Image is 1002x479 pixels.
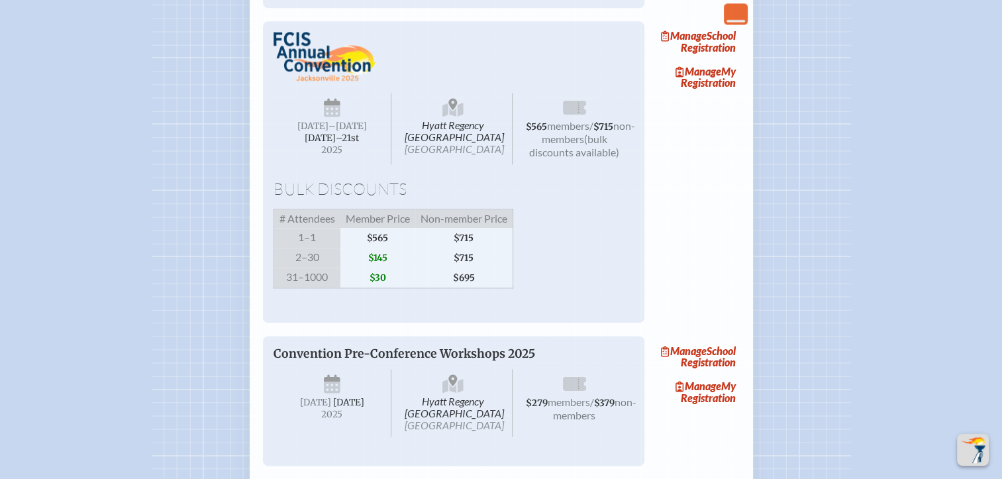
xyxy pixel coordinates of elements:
[676,65,721,78] span: Manage
[300,397,331,408] span: [DATE]
[661,345,707,357] span: Manage
[590,396,594,408] span: /
[394,369,513,437] span: Hyatt Regency [GEOGRAPHIC_DATA]
[526,121,547,133] span: $565
[328,121,367,132] span: –[DATE]
[333,397,364,408] span: [DATE]
[415,248,513,268] span: $715
[415,228,513,248] span: $715
[340,228,415,248] span: $565
[676,380,721,392] span: Manage
[655,377,740,407] a: ManageMy Registration
[957,434,989,466] button: Scroll Top
[526,398,548,409] span: $279
[594,398,615,409] span: $379
[589,119,593,132] span: /
[274,268,340,288] span: 31–1000
[553,396,636,421] span: non-members
[593,121,613,133] span: $715
[547,119,589,132] span: members
[274,32,377,81] img: FCIS Convention 2025
[305,133,359,144] span: [DATE]–⁠21st
[405,419,504,431] span: [GEOGRAPHIC_DATA]
[284,145,381,155] span: 2025
[297,121,328,132] span: [DATE]
[274,180,634,199] h1: Bulk Discounts
[415,209,513,229] span: Non-member Price
[340,248,415,268] span: $145
[405,142,504,155] span: [GEOGRAPHIC_DATA]
[394,93,513,164] span: Hyatt Regency [GEOGRAPHIC_DATA]
[274,209,340,229] span: # Attendees
[655,341,740,372] a: ManageSchool Registration
[284,409,381,419] span: 2025
[274,228,340,248] span: 1–1
[274,248,340,268] span: 2–30
[960,437,986,463] img: To the top
[340,268,415,288] span: $30
[274,346,535,361] span: Convention Pre-Conference Workshops 2025
[661,29,707,42] span: Manage
[340,209,415,229] span: Member Price
[655,62,740,93] a: ManageMy Registration
[655,27,740,57] a: ManageSchool Registration
[548,396,590,408] span: members
[529,133,619,158] span: (bulk discounts available)
[415,268,513,288] span: $695
[542,119,635,145] span: non-members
